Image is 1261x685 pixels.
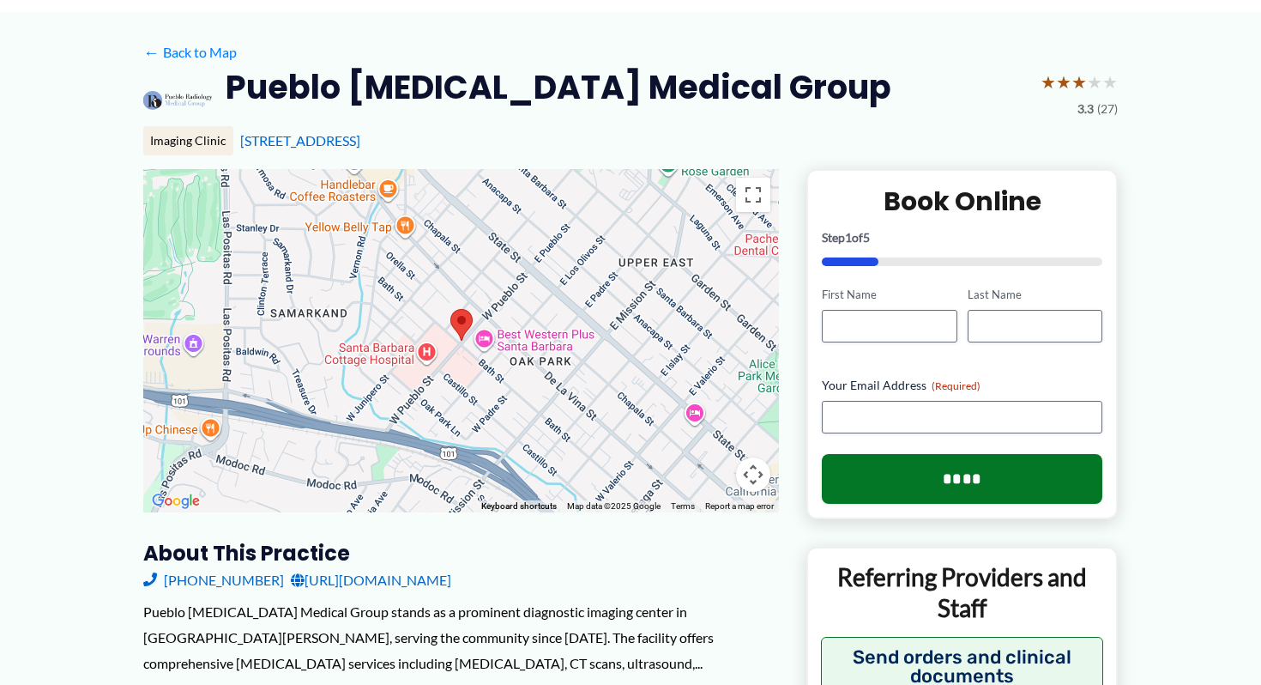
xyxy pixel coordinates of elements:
button: Toggle fullscreen view [736,178,770,212]
span: ★ [1041,66,1056,98]
img: Google [148,490,204,512]
span: ★ [1056,66,1071,98]
label: Last Name [968,287,1102,303]
div: Imaging Clinic [143,126,233,155]
a: [URL][DOMAIN_NAME] [291,567,451,593]
span: Map data ©2025 Google [567,501,661,511]
span: ← [143,44,160,60]
a: [STREET_ADDRESS] [240,132,360,149]
a: Open this area in Google Maps (opens a new window) [148,490,204,512]
p: Referring Providers and Staff [821,561,1103,624]
span: 5 [863,230,870,245]
span: (27) [1097,98,1118,120]
h3: About this practice [143,540,779,567]
span: 1 [845,230,852,245]
label: Your Email Address [822,377,1102,394]
a: [PHONE_NUMBER] [143,567,284,593]
span: ★ [1102,66,1118,98]
div: Pueblo [MEDICAL_DATA] Medical Group stands as a prominent diagnostic imaging center in [GEOGRAPHI... [143,599,779,676]
a: Report a map error [705,501,774,511]
h2: Book Online [822,185,1102,218]
span: ★ [1087,66,1102,98]
a: ←Back to Map [143,39,237,65]
label: First Name [822,287,956,303]
button: Keyboard shortcuts [481,500,557,512]
a: Terms (opens in new tab) [671,501,695,511]
button: Map camera controls [736,458,770,492]
p: Step of [822,232,1102,244]
h2: Pueblo [MEDICAL_DATA] Medical Group [226,66,891,108]
span: ★ [1071,66,1087,98]
span: 3.3 [1077,98,1094,120]
span: (Required) [932,379,980,392]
